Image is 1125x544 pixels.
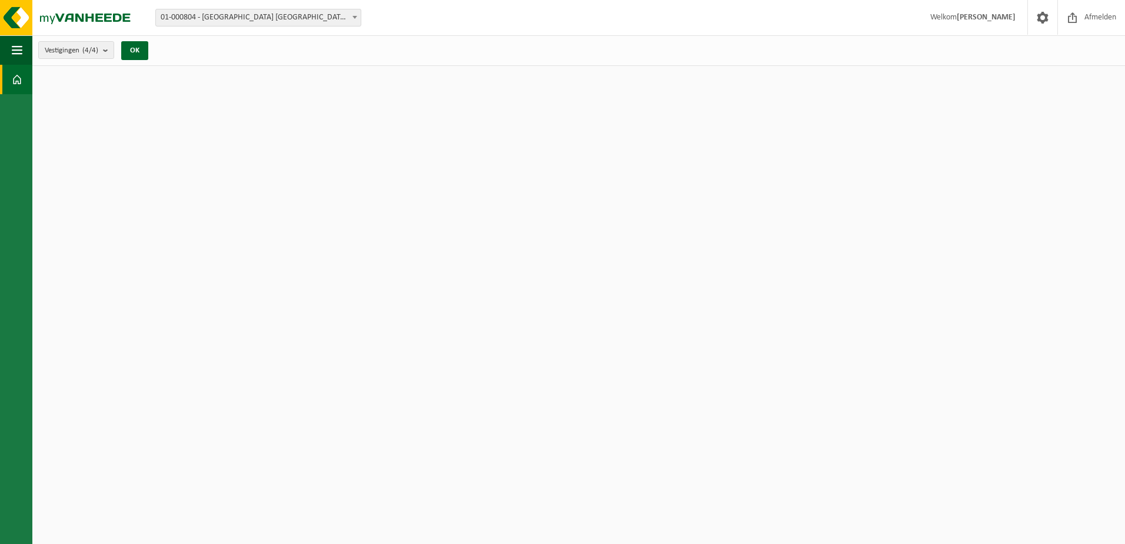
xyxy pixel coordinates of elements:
span: Vestigingen [45,42,98,59]
button: OK [121,41,148,60]
span: 01-000804 - TARKETT NV - WAALWIJK [156,9,361,26]
button: Vestigingen(4/4) [38,41,114,59]
strong: [PERSON_NAME] [957,13,1016,22]
count: (4/4) [82,47,98,54]
span: 01-000804 - TARKETT NV - WAALWIJK [155,9,361,26]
